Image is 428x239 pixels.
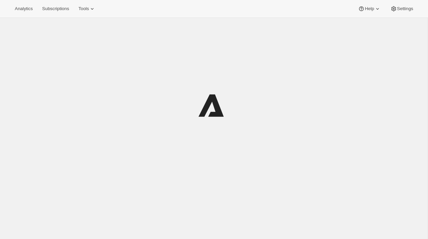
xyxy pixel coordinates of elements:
button: Help [354,4,385,13]
button: Tools [74,4,100,13]
button: Subscriptions [38,4,73,13]
span: Subscriptions [42,6,69,11]
span: Help [365,6,374,11]
button: Settings [386,4,417,13]
button: Analytics [11,4,37,13]
span: Settings [397,6,413,11]
span: Tools [78,6,89,11]
span: Analytics [15,6,33,11]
